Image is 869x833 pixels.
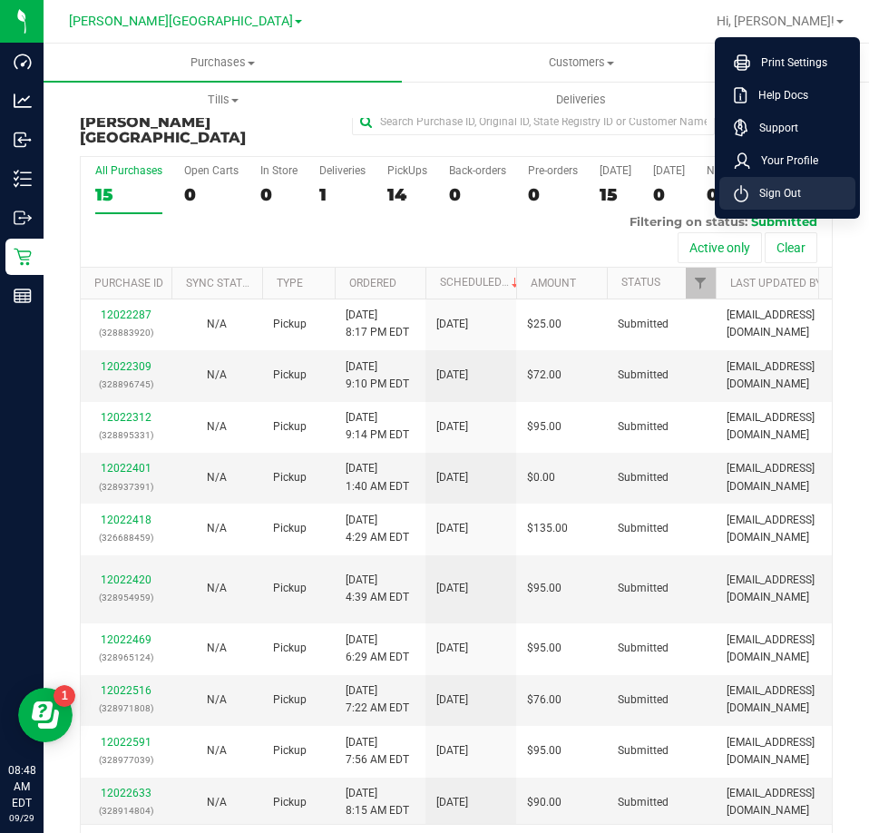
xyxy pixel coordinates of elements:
[207,794,227,811] button: N/A
[101,684,151,697] a: 12022516
[92,802,161,819] p: (328914804)
[14,209,32,227] inline-svg: Outbound
[436,418,468,436] span: [DATE]
[14,170,32,188] inline-svg: Inventory
[8,811,35,825] p: 09/29
[207,520,227,537] button: N/A
[273,794,307,811] span: Pickup
[618,640,669,657] span: Submitted
[101,736,151,749] a: 12022591
[186,277,256,289] a: Sync Status
[678,232,762,263] button: Active only
[751,214,817,229] span: Submitted
[747,86,808,104] span: Help Docs
[349,277,396,289] a: Ordered
[618,367,669,384] span: Submitted
[618,742,669,759] span: Submitted
[92,529,161,546] p: (326688459)
[207,642,227,654] span: Not Applicable
[449,184,506,205] div: 0
[207,368,227,381] span: Not Applicable
[527,316,561,333] span: $25.00
[527,469,555,486] span: $0.00
[531,277,576,289] a: Amount
[527,794,561,811] span: $90.00
[80,98,331,146] h3: Purchase Summary:
[600,184,631,205] div: 15
[436,580,468,597] span: [DATE]
[527,520,568,537] span: $135.00
[618,418,669,436] span: Submitted
[440,276,522,289] a: Scheduled
[92,649,161,666] p: (328965124)
[748,184,801,202] span: Sign Out
[346,512,409,546] span: [DATE] 4:29 AM EDT
[402,81,760,119] a: Deliveries
[352,108,715,135] input: Search Purchase ID, Original ID, State Registry ID or Customer Name...
[765,232,817,263] button: Clear
[184,184,239,205] div: 0
[734,86,848,104] a: Help Docs
[207,693,227,706] span: Not Applicable
[527,640,561,657] span: $95.00
[273,418,307,436] span: Pickup
[436,794,468,811] span: [DATE]
[92,700,161,717] p: (328971808)
[101,633,151,646] a: 12022469
[92,426,161,444] p: (328895331)
[436,520,468,537] span: [DATE]
[95,164,162,177] div: All Purchases
[207,316,227,333] button: N/A
[719,177,855,210] li: Sign Out
[44,92,401,108] span: Tills
[273,367,307,384] span: Pickup
[527,580,561,597] span: $95.00
[273,520,307,537] span: Pickup
[92,589,161,606] p: (328954959)
[630,214,747,229] span: Filtering on status:
[346,307,409,341] span: [DATE] 8:17 PM EDT
[527,742,561,759] span: $95.00
[207,420,227,433] span: Not Applicable
[69,14,293,29] span: [PERSON_NAME][GEOGRAPHIC_DATA]
[527,418,561,436] span: $95.00
[528,164,578,177] div: Pre-orders
[387,184,427,205] div: 14
[621,276,660,289] a: Status
[730,277,822,289] a: Last Updated By
[707,164,774,177] div: Needs Review
[346,734,409,769] span: [DATE] 7:56 AM EDT
[184,164,239,177] div: Open Carts
[273,640,307,657] span: Pickup
[44,44,402,82] a: Purchases
[207,469,227,486] button: N/A
[14,92,32,110] inline-svg: Analytics
[14,248,32,266] inline-svg: Retail
[207,418,227,436] button: N/A
[207,582,227,594] span: Not Applicable
[734,119,848,137] a: Support
[14,287,32,305] inline-svg: Reports
[436,316,468,333] span: [DATE]
[92,324,161,341] p: (328883920)
[92,478,161,495] p: (328937391)
[346,682,409,717] span: [DATE] 7:22 AM EDT
[273,469,307,486] span: Pickup
[207,580,227,597] button: N/A
[101,309,151,321] a: 12022287
[449,164,506,177] div: Back-orders
[346,632,409,666] span: [DATE] 6:29 AM EDT
[527,367,561,384] span: $72.00
[277,277,303,289] a: Type
[14,53,32,71] inline-svg: Dashboard
[207,691,227,709] button: N/A
[528,184,578,205] div: 0
[750,152,818,170] span: Your Profile
[44,81,402,119] a: Tills
[101,787,151,799] a: 12022633
[618,469,669,486] span: Submitted
[346,785,409,819] span: [DATE] 8:15 AM EDT
[207,744,227,757] span: Not Applicable
[346,572,409,606] span: [DATE] 4:39 AM EDT
[600,164,631,177] div: [DATE]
